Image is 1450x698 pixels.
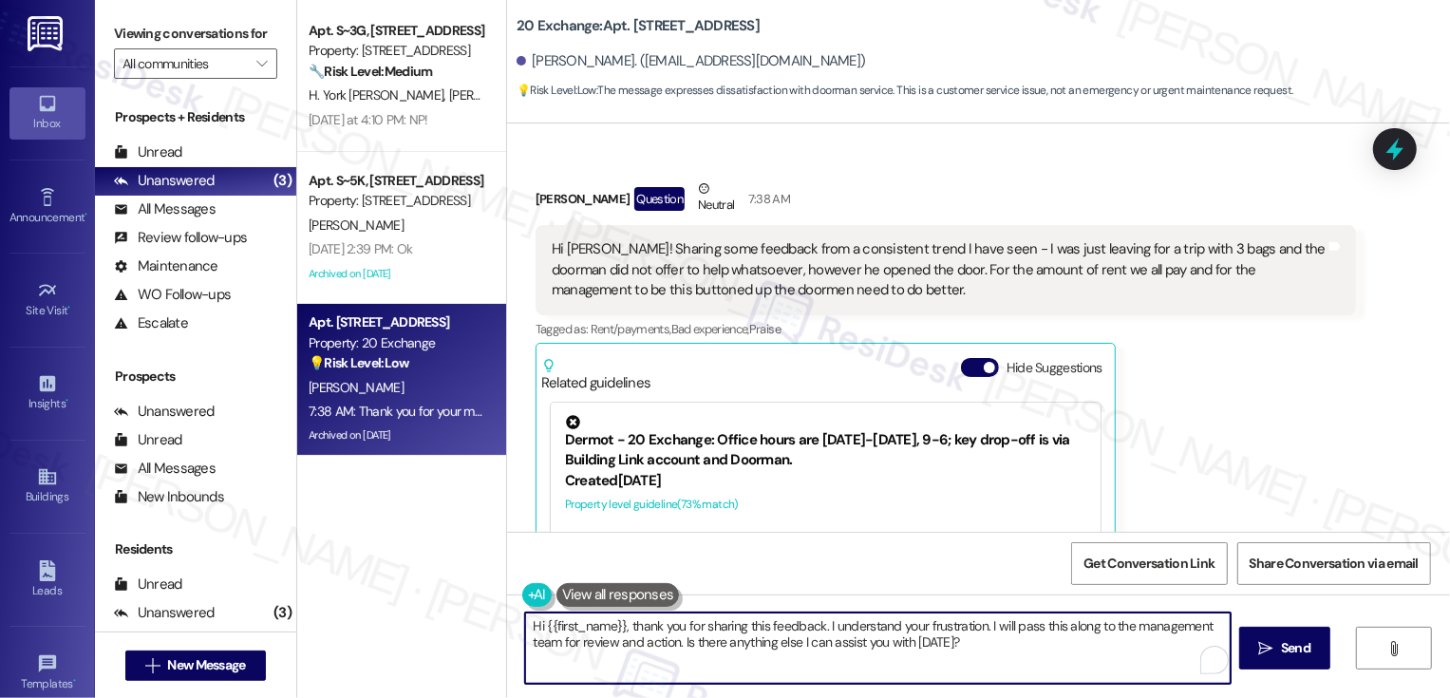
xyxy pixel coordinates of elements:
div: Tagged as: [536,315,1356,343]
div: Apt. S~5K, [STREET_ADDRESS] [309,171,484,191]
div: Created [DATE] [565,471,1086,491]
span: Send [1281,638,1310,658]
span: • [66,394,68,407]
span: [PERSON_NAME] [309,379,404,396]
div: [DATE] 2:39 PM: Ok [309,240,412,257]
button: New Message [125,651,266,681]
div: Unread [114,142,182,162]
div: [PERSON_NAME]. ([EMAIL_ADDRESS][DOMAIN_NAME]) [517,51,866,71]
div: New Inbounds [114,487,224,507]
span: Get Conversation Link [1083,554,1215,574]
div: WO Follow-ups [114,285,231,305]
span: • [85,208,87,221]
div: Dermot - 20 Exchange: Office hours are [DATE]-[DATE], 9-6; key drop-off is via Building Link acco... [565,415,1086,471]
div: Maintenance [114,256,218,276]
textarea: To enrich screen reader interactions, please activate Accessibility in Grammarly extension settings [525,613,1231,684]
div: [DATE] at 4:10 PM: NP! [309,111,428,128]
div: Property: 20 Exchange [309,333,484,353]
div: Prospects + Residents [95,107,296,127]
span: New Message [167,655,245,675]
div: (3) [269,598,296,628]
strong: 💡 Risk Level: Low [517,83,596,98]
div: All Messages [114,459,216,479]
span: Rent/payments , [591,321,671,337]
div: Neutral [694,179,738,218]
div: Property: [STREET_ADDRESS] [309,41,484,61]
i:  [1387,641,1402,656]
div: Escalate [114,313,188,333]
div: Unanswered [114,603,215,623]
label: Viewing conversations for [114,19,277,48]
input: All communities [122,48,247,79]
button: Share Conversation via email [1237,542,1431,585]
span: H. York [PERSON_NAME] [309,86,449,104]
i:  [1259,641,1273,656]
div: All Messages [114,199,216,219]
div: Question [634,187,685,211]
div: Apt. S~3G, [STREET_ADDRESS] [309,21,484,41]
b: 20 Exchange: Apt. [STREET_ADDRESS] [517,16,760,36]
span: Praise [749,321,781,337]
button: Get Conversation Link [1071,542,1227,585]
div: Related guidelines [541,358,651,393]
label: Hide Suggestions [1007,358,1102,378]
div: Unread [114,430,182,450]
div: Archived on [DATE] [307,262,486,286]
button: Send [1239,627,1331,670]
strong: 🔧 Risk Level: Medium [309,63,432,80]
a: Buildings [9,461,85,512]
div: Residents [95,539,296,559]
a: Inbox [9,87,85,139]
a: Leads [9,555,85,606]
strong: 💡 Risk Level: Low [309,354,409,371]
i:  [256,56,267,71]
div: Hi [PERSON_NAME]! Sharing some feedback from a consistent trend I have seen - I was just leaving ... [552,239,1326,300]
i:  [145,658,160,673]
div: Unread [114,575,182,594]
span: Bad experience , [671,321,749,337]
div: Unanswered [114,402,215,422]
div: Property: [STREET_ADDRESS] [309,191,484,211]
span: [PERSON_NAME] [309,217,404,234]
div: Unanswered [114,171,215,191]
span: [PERSON_NAME] [449,86,550,104]
div: 7:38 AM [744,189,790,209]
a: Insights • [9,368,85,419]
span: : The message expresses dissatisfaction with doorman service. This is a customer service issue, n... [517,81,1293,101]
img: ResiDesk Logo [28,16,66,51]
div: Archived on [DATE] [307,424,486,447]
div: Review follow-ups [114,228,247,248]
div: (3) [269,166,296,196]
span: • [73,674,76,688]
div: [PERSON_NAME] [536,179,1356,225]
span: Share Conversation via email [1250,554,1419,574]
div: Property level guideline ( 73 % match) [565,495,1086,515]
span: • [68,301,71,314]
div: Apt. [STREET_ADDRESS] [309,312,484,332]
a: Site Visit • [9,274,85,326]
div: Prospects [95,367,296,387]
